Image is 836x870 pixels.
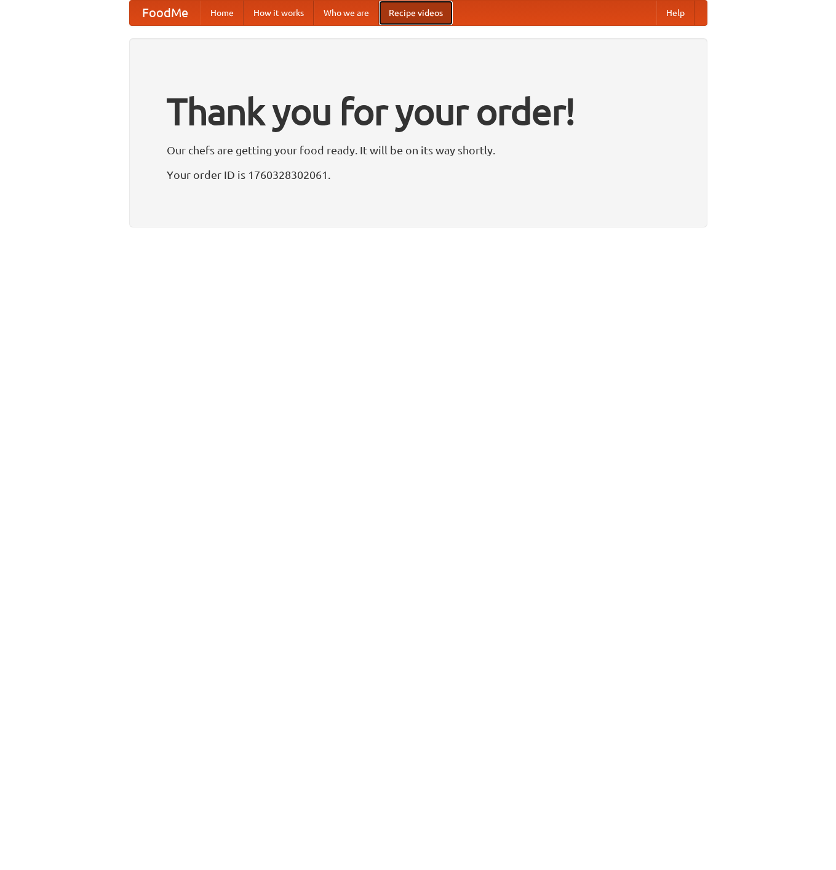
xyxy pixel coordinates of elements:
[656,1,695,25] a: Help
[201,1,244,25] a: Home
[130,1,201,25] a: FoodMe
[379,1,453,25] a: Recipe videos
[314,1,379,25] a: Who we are
[167,82,670,141] h1: Thank you for your order!
[167,165,670,184] p: Your order ID is 1760328302061.
[167,141,670,159] p: Our chefs are getting your food ready. It will be on its way shortly.
[244,1,314,25] a: How it works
